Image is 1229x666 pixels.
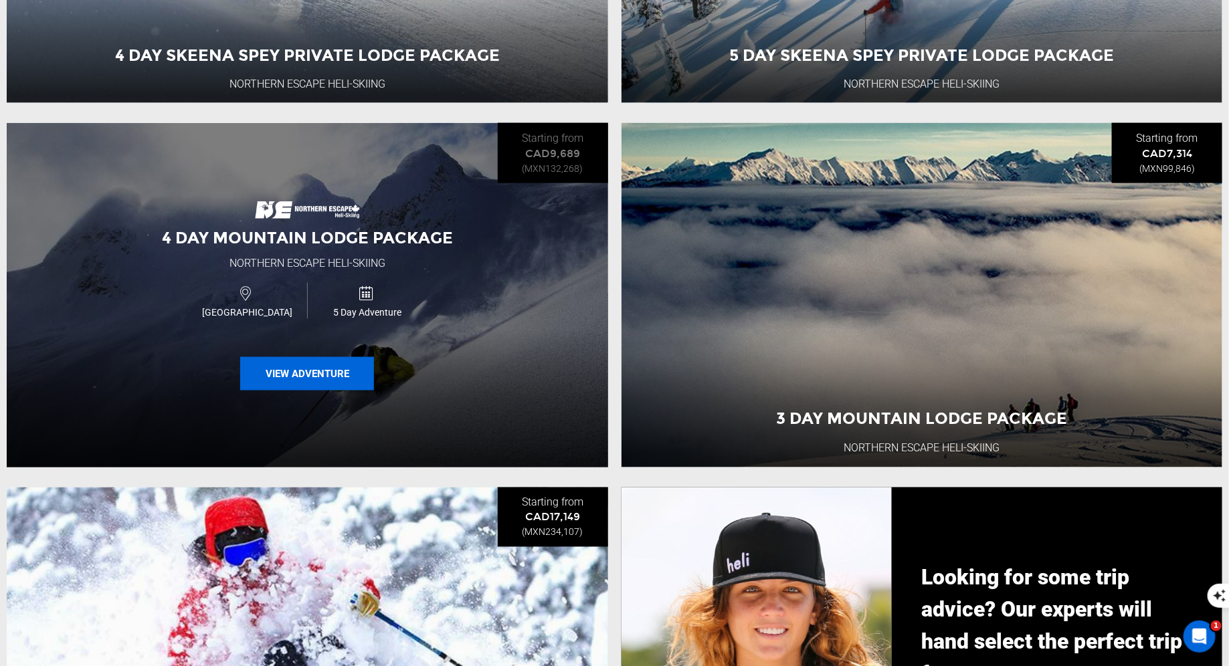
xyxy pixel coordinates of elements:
img: images [254,190,361,220]
span: 4 Day Mountain Lodge Package [162,228,453,247]
iframe: Intercom live chat [1184,621,1216,653]
span: [GEOGRAPHIC_DATA] [187,306,308,319]
div: Northern Escape Heli-Skiing [229,256,385,271]
span: 5 Day Adventure [308,306,428,319]
button: View Adventure [240,357,374,391]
